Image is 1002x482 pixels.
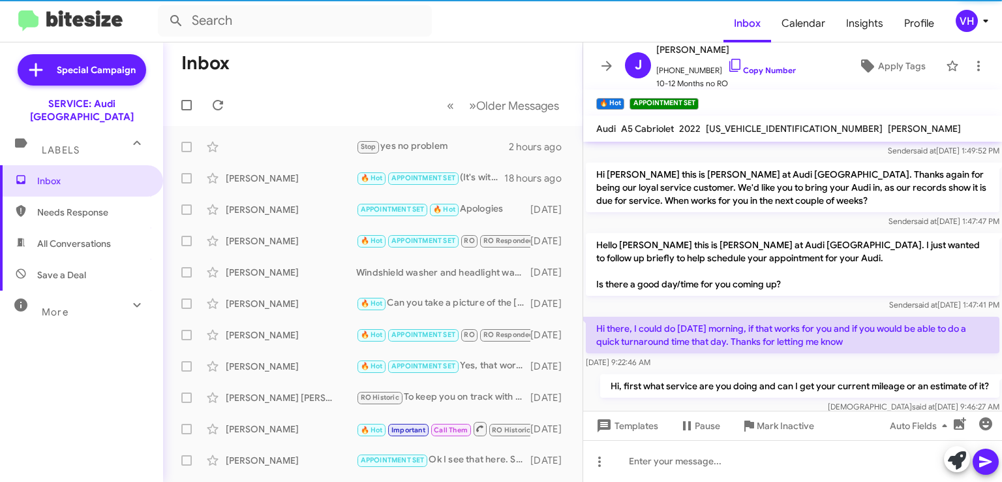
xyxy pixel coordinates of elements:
span: [DATE] 9:22:46 AM [586,357,650,367]
span: [PHONE_NUMBER] [656,57,796,77]
div: Coming now [356,233,530,248]
div: [PERSON_NAME] [226,297,356,310]
div: [DATE] [530,391,572,404]
p: Hi [PERSON_NAME] this is [PERSON_NAME] at Audi [GEOGRAPHIC_DATA]. Thanks again for being our loya... [586,163,999,212]
span: Apply Tags [878,54,926,78]
div: Inbound Call [356,327,530,342]
span: Inbox [37,174,148,187]
span: 🔥 Hot [361,174,383,182]
h1: Inbox [181,53,230,74]
span: APPOINTMENT SET [391,174,455,182]
span: Call Them [434,426,468,434]
div: [PERSON_NAME] [226,203,356,216]
div: [DATE] [530,423,572,436]
span: Sender [DATE] 1:47:41 PM [889,300,999,310]
span: Templates [594,414,658,438]
span: said at [915,300,937,310]
span: Auto Fields [890,414,952,438]
div: 2 hours ago [509,140,572,153]
span: [DEMOGRAPHIC_DATA] [DATE] 9:46:27 AM [828,402,999,411]
nav: Page navigation example [440,92,567,119]
div: [DATE] [530,329,572,342]
button: Templates [583,414,669,438]
div: [PERSON_NAME] [226,329,356,342]
span: More [42,306,68,318]
div: VH [956,10,978,32]
span: » [469,97,476,114]
div: [DATE] [530,360,572,373]
span: 🔥 Hot [361,362,383,370]
span: 🔥 Hot [433,205,455,214]
span: « [447,97,454,114]
span: Important [391,426,425,434]
div: 18 hours ago [504,172,572,185]
div: (It's with [PERSON_NAME]) [356,170,504,185]
div: [PERSON_NAME] [226,423,356,436]
span: 🔥 Hot [361,236,383,245]
input: Search [158,5,432,37]
small: 🔥 Hot [596,98,624,110]
span: 🔥 Hot [361,299,383,308]
a: Copy Number [727,65,796,75]
div: Just a friendly reminder that your annual service is due soon. Your last service was on [DATE]. I... [356,421,530,437]
span: A5 Cabriolet [621,123,674,135]
div: [DATE] [530,297,572,310]
div: [DATE] [530,234,572,248]
div: [PERSON_NAME] [226,360,356,373]
div: Ok I see that here. Sorry, this was an automated message. See you [DATE]! [356,453,530,468]
span: Special Campaign [57,63,136,76]
span: RO [464,236,474,245]
span: J [635,55,642,76]
a: Profile [894,5,945,42]
span: [PERSON_NAME] [656,42,796,57]
span: Mark Inactive [757,414,814,438]
span: APPOINTMENT SET [391,362,455,370]
span: Sender [DATE] 1:47:47 PM [888,216,999,226]
div: [PERSON_NAME] [PERSON_NAME] [226,391,356,404]
div: To keep you on track with regular service maintenance on your vehicle, we recommend from 1 year o... [356,390,530,405]
span: 🔥 Hot [361,330,383,339]
a: Insights [836,5,894,42]
div: [DATE] [530,454,572,467]
span: Stop [361,142,376,151]
span: Audi [596,123,616,135]
p: Hi there, I could do [DATE] morning, if that works for you and if you would be able to do a quick... [586,317,999,353]
div: [DATE] [530,266,572,279]
button: Auto Fields [879,414,963,438]
span: said at [912,402,935,411]
span: RO Historic [361,393,399,402]
button: Mark Inactive [731,414,825,438]
span: All Conversations [37,237,111,250]
div: yes no problem [356,139,509,154]
small: APPOINTMENT SET [630,98,698,110]
span: 10-12 Months no RO [656,77,796,90]
div: Yes, that works! See you [DATE] 8:30AM. [356,359,530,374]
button: Previous [439,92,462,119]
div: Can you take a picture of the [MEDICAL_DATA] check results so we know how to proceed? [356,296,530,311]
a: Calendar [771,5,836,42]
span: said at [914,216,937,226]
div: [PERSON_NAME] [226,454,356,467]
span: Older Messages [476,99,559,113]
span: Needs Response [37,206,148,219]
button: Pause [669,414,731,438]
span: 🔥 Hot [361,426,383,434]
span: RO [464,330,474,339]
span: Pause [695,414,720,438]
span: APPOINTMENT SET [361,205,425,214]
a: Inbox [723,5,771,42]
span: APPOINTMENT SET [391,236,455,245]
span: Sender [DATE] 1:49:52 PM [888,146,999,155]
div: [PERSON_NAME] [226,172,356,185]
p: Hi, first what service are you doing and can I get your current mileage or an estimate of it? [600,374,999,398]
div: Windshield washer and headlight washing system - Add fluid if necessary; Check adjustment and fun... [356,266,530,279]
span: said at [913,146,936,155]
button: Apply Tags [843,54,939,78]
button: Next [461,92,567,119]
button: VH [945,10,988,32]
div: [PERSON_NAME] [226,266,356,279]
